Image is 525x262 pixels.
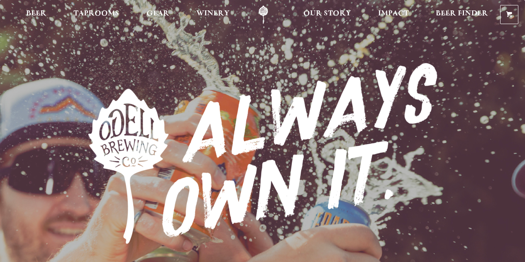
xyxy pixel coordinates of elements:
a: Gear [141,5,175,24]
span: Our Story [303,10,351,17]
a: Beer Finder [430,5,493,24]
span: Beer [26,10,46,17]
a: Impact [373,5,414,24]
a: Winery [191,5,235,24]
span: Winery [196,10,230,17]
a: Our Story [298,5,357,24]
span: Impact [378,10,409,17]
a: Odell Home [248,5,279,24]
span: Taprooms [73,10,119,17]
a: Beer [21,5,52,24]
span: Gear [147,10,169,17]
span: Beer Finder [436,10,488,17]
a: Taprooms [68,5,125,24]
